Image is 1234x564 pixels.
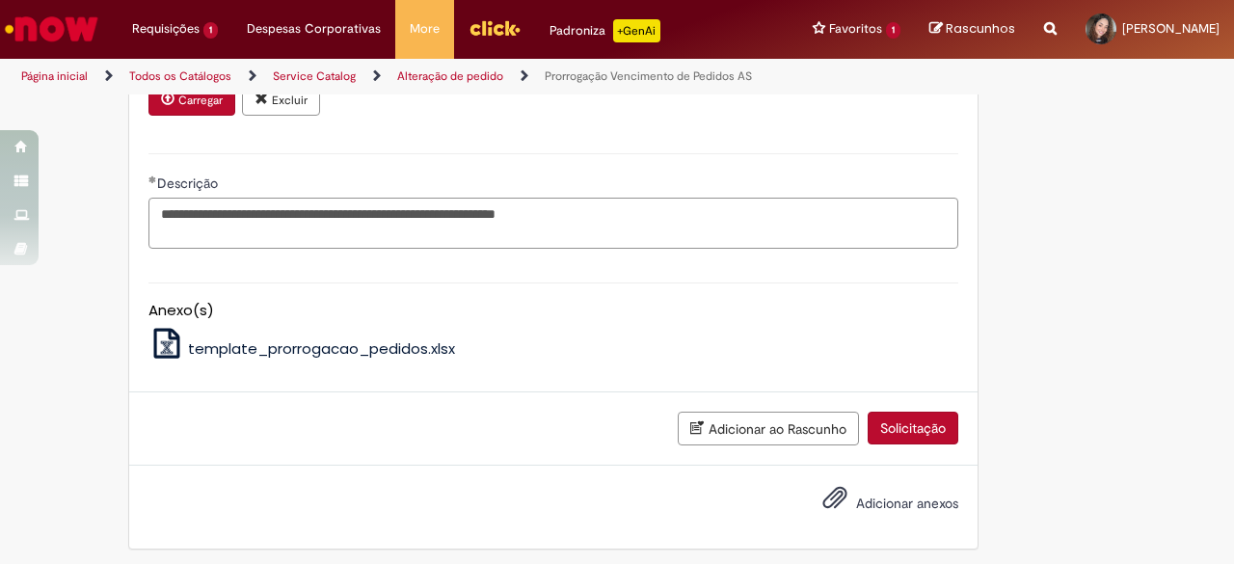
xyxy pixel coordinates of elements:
button: Adicionar anexos [818,480,852,524]
span: More [410,19,440,39]
a: Página inicial [21,68,88,84]
a: Rascunhos [929,20,1015,39]
span: Favoritos [829,19,882,39]
span: template_prorrogacao_pedidos.xlsx [188,338,455,359]
span: 1 [886,22,900,39]
span: Obrigatório Preenchido [148,175,157,183]
button: Excluir anexo WhatsApp Image 2025-08-28 at 13.28.12.jpeg [242,83,320,116]
a: Service Catalog [273,68,356,84]
span: [PERSON_NAME] [1122,20,1220,37]
div: Padroniza [550,19,660,42]
h5: Anexo(s) [148,303,958,319]
img: ServiceNow [2,10,101,48]
span: Requisições [132,19,200,39]
a: Todos os Catálogos [129,68,231,84]
img: click_logo_yellow_360x200.png [469,13,521,42]
small: Excluir [272,93,308,108]
a: template_prorrogacao_pedidos.xlsx [148,338,456,359]
span: Despesas Corporativas [247,19,381,39]
span: 1 [203,22,218,39]
ul: Trilhas de página [14,59,808,94]
span: Rascunhos [946,19,1015,38]
button: Carregar anexo de Anexar evidência da solicitação de prorrogação Required [148,83,235,116]
span: Adicionar anexos [856,495,958,512]
a: Prorrogação Vencimento de Pedidos AS [545,68,752,84]
span: Descrição [157,175,222,192]
small: Carregar [178,93,223,108]
p: +GenAi [613,19,660,42]
button: Adicionar ao Rascunho [678,412,859,445]
button: Solicitação [868,412,958,444]
a: Alteração de pedido [397,68,503,84]
textarea: Descrição [148,198,958,249]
